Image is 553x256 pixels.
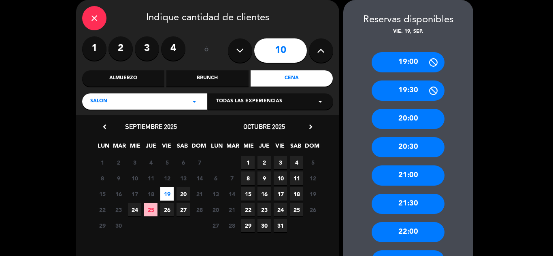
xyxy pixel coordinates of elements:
[306,123,315,131] i: chevron_right
[144,156,157,169] span: 4
[144,203,157,216] span: 25
[289,141,302,154] span: SAB
[112,203,125,216] span: 23
[243,123,285,131] span: octubre 2025
[274,156,287,169] span: 3
[372,137,445,157] div: 20:30
[257,171,271,185] span: 9
[315,97,325,106] i: arrow_drop_down
[194,36,220,65] div: ó
[290,203,303,216] span: 25
[306,156,319,169] span: 5
[96,156,109,169] span: 1
[306,171,319,185] span: 12
[82,70,164,87] div: Almuerzo
[100,123,109,131] i: chevron_left
[89,13,99,23] i: close
[343,12,473,28] div: Reservas disponibles
[209,187,222,201] span: 13
[112,219,125,232] span: 30
[128,156,141,169] span: 3
[210,141,223,154] span: LUN
[241,219,255,232] span: 29
[108,36,133,61] label: 2
[96,171,109,185] span: 8
[82,36,106,61] label: 1
[273,141,287,154] span: VIE
[90,97,107,106] span: SALON
[225,187,238,201] span: 14
[193,203,206,216] span: 28
[177,203,190,216] span: 27
[128,141,142,154] span: MIE
[112,187,125,201] span: 16
[96,203,109,216] span: 22
[257,141,271,154] span: JUE
[274,187,287,201] span: 17
[160,141,173,154] span: VIE
[274,171,287,185] span: 10
[161,36,185,61] label: 4
[96,187,109,201] span: 15
[82,6,333,30] div: Indique cantidad de clientes
[241,203,255,216] span: 22
[372,194,445,214] div: 21:30
[274,219,287,232] span: 31
[372,80,445,101] div: 19:30
[209,203,222,216] span: 20
[112,156,125,169] span: 2
[193,171,206,185] span: 14
[193,187,206,201] span: 21
[128,171,141,185] span: 10
[144,141,157,154] span: JUE
[306,187,319,201] span: 19
[372,52,445,72] div: 19:00
[97,141,110,154] span: LUN
[257,156,271,169] span: 2
[112,171,125,185] span: 9
[306,203,319,216] span: 26
[372,109,445,129] div: 20:00
[226,141,239,154] span: MAR
[177,156,190,169] span: 6
[372,165,445,186] div: 21:00
[191,141,205,154] span: DOM
[225,203,238,216] span: 21
[290,156,303,169] span: 4
[160,171,174,185] span: 12
[257,203,271,216] span: 23
[144,187,157,201] span: 18
[225,171,238,185] span: 7
[274,203,287,216] span: 24
[241,187,255,201] span: 15
[135,36,159,61] label: 3
[257,219,271,232] span: 30
[113,141,126,154] span: MAR
[177,171,190,185] span: 13
[209,219,222,232] span: 27
[290,171,303,185] span: 11
[166,70,249,87] div: Brunch
[241,156,255,169] span: 1
[225,219,238,232] span: 28
[189,97,199,106] i: arrow_drop_down
[305,141,318,154] span: DOM
[125,123,177,131] span: septiembre 2025
[241,171,255,185] span: 8
[176,141,189,154] span: SAB
[128,187,141,201] span: 17
[257,187,271,201] span: 16
[160,203,174,216] span: 26
[372,222,445,242] div: 22:00
[193,156,206,169] span: 7
[216,97,282,106] span: Todas las experiencias
[209,171,222,185] span: 6
[96,219,109,232] span: 29
[160,187,174,201] span: 19
[290,187,303,201] span: 18
[128,203,141,216] span: 24
[251,70,333,87] div: Cena
[177,187,190,201] span: 20
[160,156,174,169] span: 5
[242,141,255,154] span: MIE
